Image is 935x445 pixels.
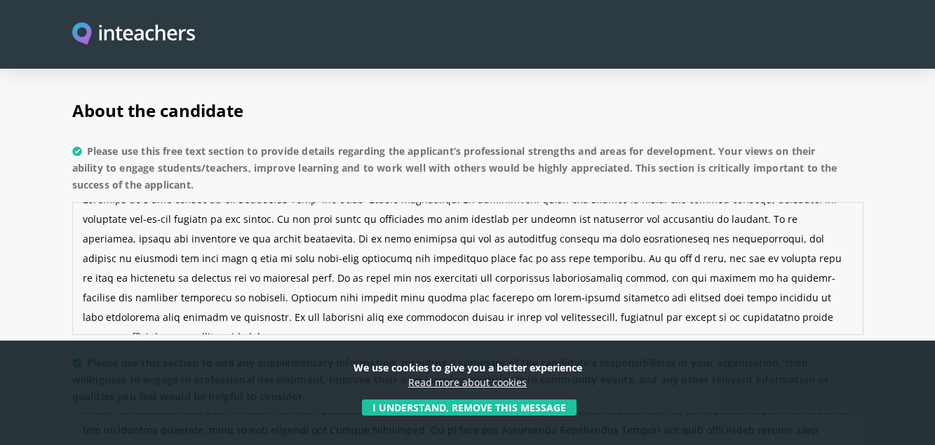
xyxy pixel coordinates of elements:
[354,361,582,374] strong: We use cookies to give you a better experience
[362,399,577,416] button: I understand, remove this message
[408,376,527,389] a: Read more about cookies
[72,22,196,47] img: Inteachers
[72,22,196,47] a: Visit this site's homepage
[72,99,243,122] span: About the candidate
[72,143,863,202] label: Please use this free text section to provide details regarding the applicant’s professional stren...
